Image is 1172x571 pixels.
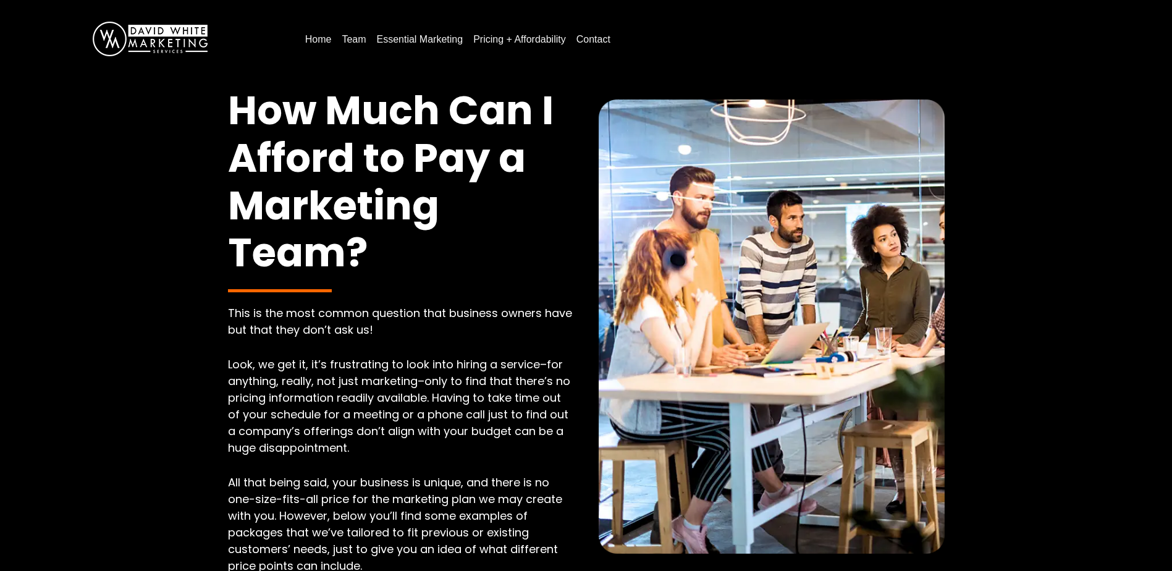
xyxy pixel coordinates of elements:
img: DavidWhite-Marketing-Logo [93,22,208,56]
a: Home [300,30,337,49]
a: Pricing + Affordability [468,30,571,49]
nav: Menu [300,29,1147,49]
a: Team [337,30,371,49]
img: How Much Can I Afford to Pay a Marketing Team [599,99,945,554]
a: DavidWhite-Marketing-Logo [93,33,208,43]
p: Look, we get it, it’s frustrating to look into hiring a service–for anything, really, not just ma... [228,356,574,456]
a: Essential Marketing [372,30,468,49]
a: Contact [571,30,615,49]
span: How Much Can I Afford to Pay a Marketing Team? [228,83,554,280]
p: This is the most common question that business owners have but that they don’t ask us! [228,305,574,338]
